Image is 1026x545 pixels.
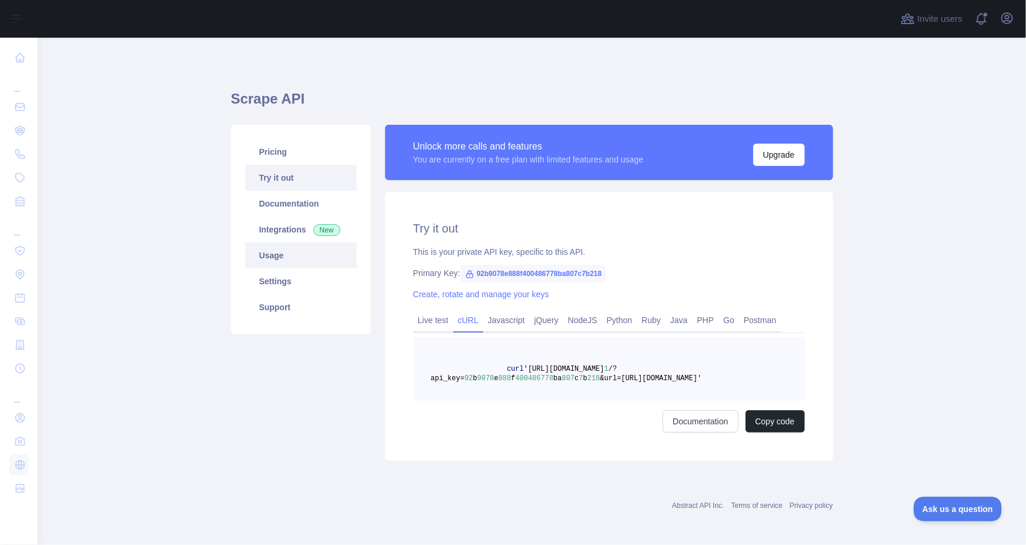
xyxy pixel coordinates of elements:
[9,381,28,405] div: ...
[917,12,962,26] span: Invite users
[413,246,805,258] div: This is your private API key, specific to this API.
[579,374,583,383] span: 7
[604,365,609,373] span: 1
[477,374,494,383] span: 9078
[473,374,477,383] span: b
[530,311,563,330] a: jQuery
[731,501,783,510] a: Terms of service
[245,139,357,165] a: Pricing
[413,267,805,279] div: Primary Key:
[413,139,644,154] div: Unlock more calls and features
[666,311,693,330] a: Java
[413,311,453,330] a: Live test
[663,410,738,433] a: Documentation
[583,374,587,383] span: b
[460,265,607,283] span: 92b9078e888f400486778ba807c7b218
[464,374,473,383] span: 92
[600,374,702,383] span: &url=[URL][DOMAIN_NAME]'
[898,9,965,28] button: Invite users
[516,374,554,383] span: 400486778
[413,290,549,299] a: Create, rotate and manage your keys
[245,294,357,320] a: Support
[9,214,28,238] div: ...
[494,374,499,383] span: e
[574,374,579,383] span: c
[914,497,1002,521] iframe: Toggle Customer Support
[483,311,530,330] a: Javascript
[453,311,483,330] a: cURL
[672,501,724,510] a: Abstract API Inc.
[245,191,357,217] a: Documentation
[753,144,805,166] button: Upgrade
[693,311,719,330] a: PHP
[790,501,833,510] a: Privacy policy
[718,311,739,330] a: Go
[637,311,666,330] a: Ruby
[245,165,357,191] a: Try it out
[562,374,575,383] span: 807
[746,410,805,433] button: Copy code
[739,311,781,330] a: Postman
[507,365,524,373] span: curl
[245,242,357,268] a: Usage
[245,268,357,294] a: Settings
[587,374,600,383] span: 218
[602,311,637,330] a: Python
[553,374,562,383] span: ba
[511,374,515,383] span: f
[9,71,28,94] div: ...
[413,220,805,237] h2: Try it out
[499,374,512,383] span: 888
[413,154,644,165] div: You are currently on a free plan with limited features and usage
[231,89,833,118] h1: Scrape API
[563,311,602,330] a: NodeJS
[524,365,604,373] span: '[URL][DOMAIN_NAME]
[313,224,340,236] span: New
[245,217,357,242] a: Integrations New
